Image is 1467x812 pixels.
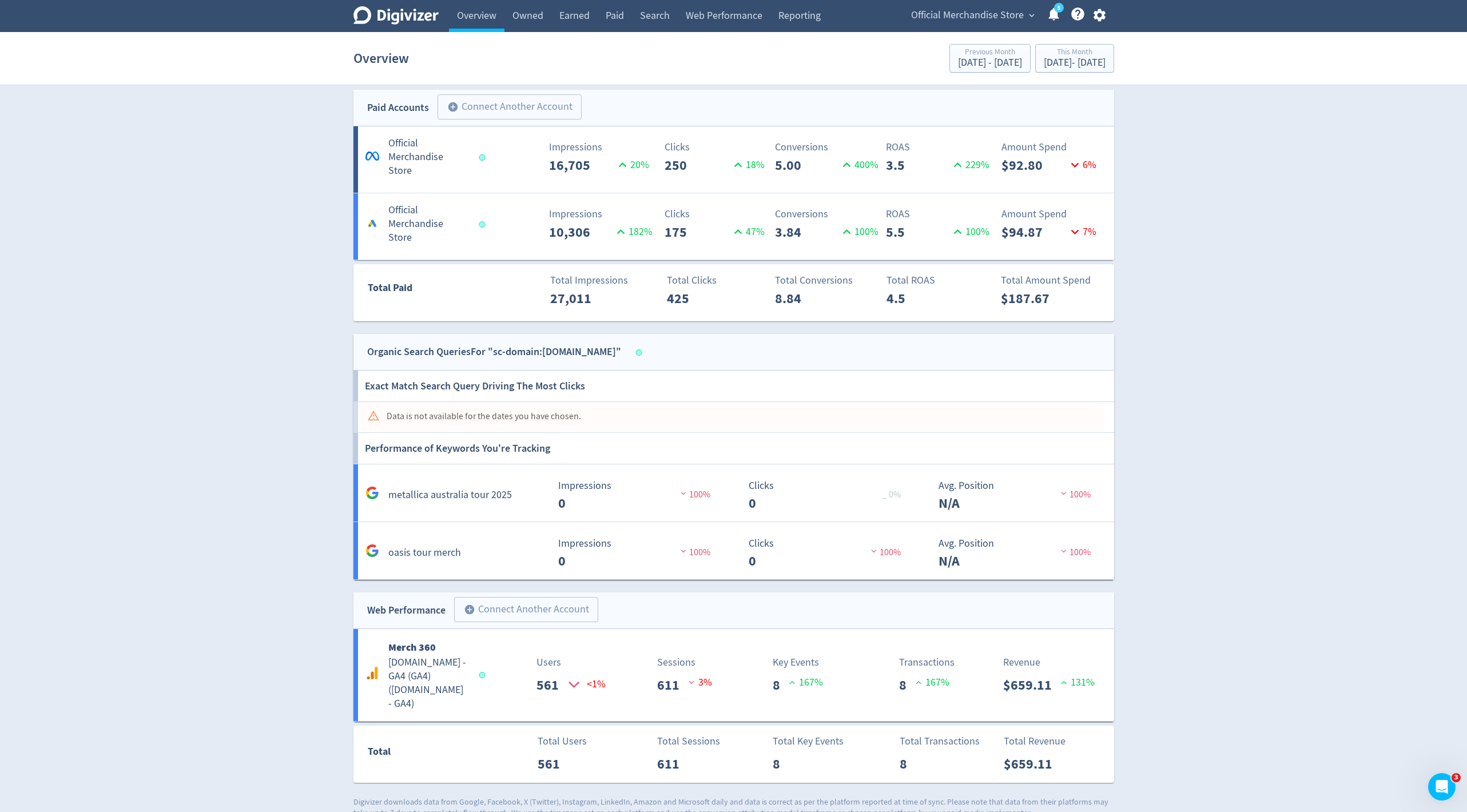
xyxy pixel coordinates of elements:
[1001,288,1067,309] p: $187.67
[933,480,1104,511] svg: Avg. Position N/A
[886,155,950,176] p: 3.5
[635,349,645,356] span: Data last synced: 2 Sep 2025, 11:03pm (AEST)
[538,734,587,749] p: Total Users
[882,489,901,500] span: _ 0%
[387,405,581,428] div: Data is not available for the dates you have chosen.
[730,224,765,240] p: 47 %
[438,94,582,120] button: Connect Another Account
[1428,773,1456,801] iframe: Intercom live chat
[1058,547,1070,555] img: negative-performance.svg
[388,640,436,654] b: Merch 360
[1001,155,1067,176] p: $92.80
[775,155,839,176] p: 5.00
[479,154,488,161] span: Data last synced: 2 Sep 2025, 5:01pm (AEST)
[665,155,730,176] p: 250
[886,222,950,242] p: 5.5
[388,204,468,245] h5: Official Merchandise Store
[365,371,585,401] h6: Exact Match Search Query Driving The Most Clicks
[367,344,621,360] div: Organic Search Queries For "sc-domain:[DOMAIN_NAME]"
[1003,675,1061,695] p: $659.11
[886,273,990,288] p: Total ROAS
[1044,58,1106,68] div: [DATE] - [DATE]
[388,656,468,711] h5: [DOMAIN_NAME] - GA4 (GA4) ( [DOMAIN_NAME] - GA4 )
[1452,773,1461,782] span: 3
[1057,4,1060,12] text: 5
[949,44,1031,73] button: Previous Month[DATE] - [DATE]
[429,96,582,120] a: Connect Another Account
[775,288,841,309] p: 8.84
[1027,10,1037,21] span: expand_more
[353,193,1114,260] a: Official Merchandise StoreImpressions10,306182%Clicks17547%Conversions3.84100%ROAS5.5100%Amount S...
[1004,754,1062,774] p: $659.11
[665,206,768,222] p: Clicks
[1061,675,1095,690] p: 131 %
[899,675,916,695] p: 8
[789,675,823,690] p: 167 %
[775,206,878,222] p: Conversions
[886,288,952,309] p: 4.5
[1067,224,1096,240] p: 7 %
[388,488,512,502] h5: metallica australia tour 2025
[1067,157,1096,173] p: 6 %
[549,155,615,176] p: 16,705
[775,140,878,155] p: Conversions
[657,754,689,774] p: 611
[958,58,1022,68] div: [DATE] - [DATE]
[365,544,379,558] svg: Google Analytics
[900,754,916,774] p: 8
[367,99,429,116] div: Paid Accounts
[1058,489,1091,500] span: 100%
[950,157,989,173] p: 229 %
[365,433,550,464] h6: Performance of Keywords You're Tracking
[839,224,878,240] p: 100 %
[900,734,980,749] p: Total Transactions
[678,489,710,500] span: 100%
[353,40,409,77] h1: Overview
[1001,206,1105,222] p: Amount Spend
[689,675,712,690] p: 3 %
[886,140,989,155] p: ROAS
[353,402,1114,433] a: Data is not available for the dates you have chosen.
[1054,3,1064,13] a: 5
[773,734,844,749] p: Total Key Events
[353,522,1114,580] a: oasis tour merch Impressions 0 Impressions 0 100% Clicks 0 Clicks 0 100% Avg. Position N/A Avg. P...
[1001,273,1104,288] p: Total Amount Spend
[365,666,379,680] svg: Google Analytics
[868,547,880,555] img: negative-performance.svg
[353,629,1114,721] a: Merch 360[DOMAIN_NAME] - GA4 (GA4)([DOMAIN_NAME] - GA4)Users561<1%Sessions611 3%Key Events8 167%T...
[1001,222,1067,242] p: $94.87
[568,675,587,694] p: <1%
[773,675,789,695] p: 8
[667,288,733,309] p: 425
[868,547,901,558] span: 100%
[1001,140,1105,155] p: Amount Spend
[839,157,878,173] p: 400 %
[1058,489,1070,497] img: negative-performance.svg
[550,273,654,288] p: Total Impressions
[657,655,712,670] p: Sessions
[730,157,765,173] p: 18 %
[899,655,955,670] p: Transactions
[368,743,480,765] div: Total
[479,672,488,678] span: Data last synced: 2 Sep 2025, 6:02pm (AEST)
[550,288,616,309] p: 27,011
[886,206,989,222] p: ROAS
[1044,48,1106,58] div: This Month
[775,273,878,288] p: Total Conversions
[549,140,653,155] p: Impressions
[536,655,587,670] p: Users
[958,48,1022,58] div: Previous Month
[552,538,724,568] svg: Impressions 0
[950,224,989,240] p: 100 %
[743,480,915,511] svg: Clicks 0
[916,675,949,690] p: 167 %
[353,126,1114,193] a: *Official Merchandise StoreImpressions16,70520%Clicks25018%Conversions5.00400%ROAS3.5229%Amount S...
[933,538,1104,568] svg: Avg. Position N/A
[678,547,710,558] span: 100%
[353,464,1114,522] a: metallica australia tour 2025 Impressions 0 Impressions 0 100% Clicks 0 Clicks 0 _ 0% Avg. Positi...
[775,222,839,242] p: 3.84
[665,140,768,155] p: Clicks
[479,221,488,228] span: Data last synced: 2 Sep 2025, 5:01pm (AEST)
[388,137,468,178] h5: Official Merchandise Store
[657,675,689,695] p: 611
